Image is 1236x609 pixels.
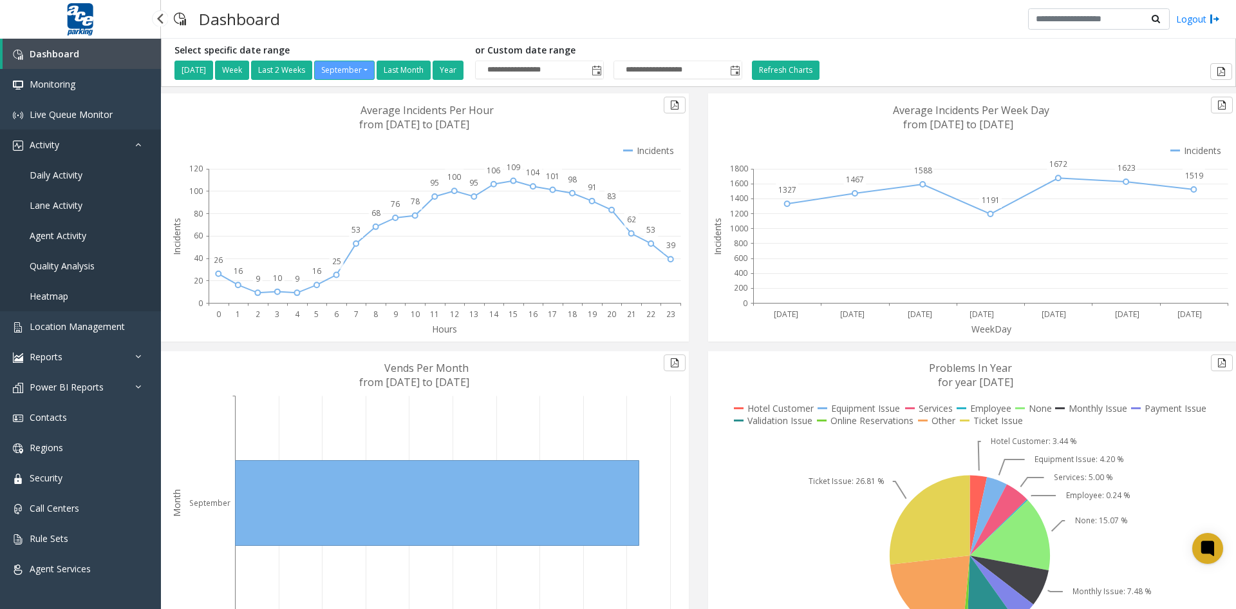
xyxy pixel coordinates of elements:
text: 1467 [846,174,864,185]
img: 'icon' [13,504,23,514]
text: 20 [194,275,203,286]
img: 'icon' [13,353,23,363]
text: [DATE] [1042,309,1066,320]
text: 0 [198,298,203,309]
text: Monthly Issue: 7.48 % [1072,586,1152,597]
text: 1191 [982,195,1000,206]
text: None: 15.07 % [1075,515,1128,526]
h5: or Custom date range [475,45,742,56]
text: 5 [314,309,319,320]
button: [DATE] [174,61,213,80]
button: September [314,61,375,80]
text: 26 [214,255,223,266]
text: 1400 [730,193,748,204]
text: Services: 5.00 % [1054,472,1113,483]
text: 95 [469,177,478,188]
button: Last Month [377,61,431,80]
span: Agent Services [30,563,91,575]
text: Employee: 0.24 % [1066,490,1130,501]
text: 6 [334,309,339,320]
text: 9 [393,309,398,320]
text: 1800 [730,163,748,174]
text: 15 [509,309,518,320]
text: 95 [430,177,439,188]
text: 10 [411,309,420,320]
text: [DATE] [908,309,932,320]
span: Dashboard [30,48,79,60]
text: 21 [627,309,636,320]
span: Monitoring [30,78,75,90]
text: 16 [312,266,321,276]
img: 'icon' [13,50,23,60]
text: 1672 [1049,159,1067,169]
img: pageIcon [174,3,186,35]
text: 100 [447,171,461,182]
text: 9 [295,273,299,284]
text: 78 [411,196,420,207]
text: 0 [216,309,221,320]
span: Daily Activity [30,169,82,181]
button: Export to pdf [1210,63,1232,80]
text: 12 [450,309,459,320]
text: 10 [273,273,282,284]
span: Quality Analysis [30,260,95,272]
text: Incidents [711,218,724,255]
text: 25 [332,256,341,267]
text: Vends Per Month [384,361,469,375]
span: Toggle popup [727,61,742,79]
span: Power BI Reports [30,381,104,393]
button: Export to pdf [664,97,686,113]
span: Reports [30,351,62,363]
text: WeekDay [971,323,1012,335]
a: Logout [1176,12,1220,26]
text: 106 [487,165,500,176]
text: 3 [275,309,279,320]
text: 109 [507,162,520,173]
text: 8 [373,309,378,320]
img: 'icon' [13,140,23,151]
text: 18 [568,309,577,320]
text: from [DATE] to [DATE] [359,117,469,131]
h5: Select specific date range [174,45,465,56]
text: 2 [256,309,260,320]
button: Year [433,61,464,80]
text: 16 [529,309,538,320]
text: 98 [568,174,577,185]
text: 39 [666,240,675,251]
button: Export to pdf [1211,354,1233,371]
img: 'icon' [13,474,23,484]
button: Refresh Charts [752,61,819,80]
img: 'icon' [13,534,23,545]
span: Security [30,472,62,484]
text: Ticket Issue: 26.81 % [809,476,885,487]
text: 76 [391,198,400,209]
text: Incidents [171,218,183,255]
text: 1000 [730,223,748,234]
text: 800 [734,238,747,249]
text: 600 [734,253,747,264]
text: 1519 [1185,170,1203,181]
h3: Dashboard [192,3,286,35]
text: [DATE] [1115,309,1139,320]
text: 104 [526,167,540,178]
text: Average Incidents Per Week Day [893,103,1049,117]
text: from [DATE] to [DATE] [359,375,469,389]
text: 14 [489,309,499,320]
button: Week [215,61,249,80]
span: Heatmap [30,290,68,302]
text: 60 [194,230,203,241]
button: Export to pdf [664,354,686,371]
text: 1 [236,309,240,320]
text: [DATE] [774,309,798,320]
text: 200 [734,282,747,293]
text: 11 [430,309,439,320]
text: 40 [194,253,203,264]
span: Contacts [30,411,67,423]
text: 62 [627,214,636,225]
text: [DATE] [969,309,994,320]
span: Call Centers [30,502,79,514]
span: Activity [30,139,59,151]
img: 'icon' [13,443,23,454]
text: Equipment Issue: 4.20 % [1035,454,1124,465]
text: 53 [646,224,655,235]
